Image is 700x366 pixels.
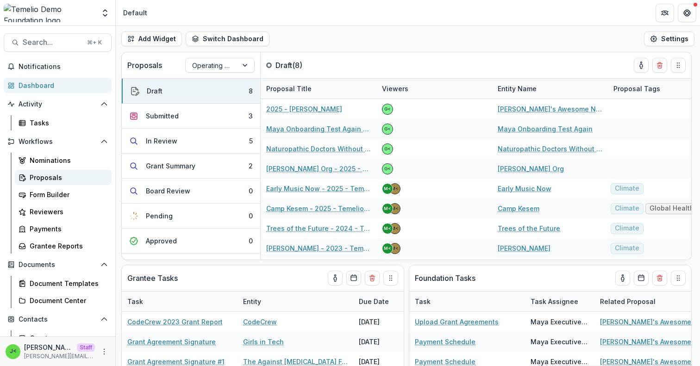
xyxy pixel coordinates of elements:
[30,296,104,305] div: Document Center
[15,187,112,202] a: Form Builder
[266,104,342,114] a: 2025 - [PERSON_NAME]
[127,337,216,347] a: Grant Agreement Signature
[19,81,104,90] div: Dashboard
[24,342,73,352] p: [PERSON_NAME] <[PERSON_NAME][EMAIL_ADDRESS][DOMAIN_NAME]>
[266,184,371,193] a: Early Music Now - 2025 - Temelio General [PERSON_NAME]
[15,221,112,236] a: Payments
[123,8,147,18] div: Default
[498,124,593,134] a: Maya Onboarding Test Again
[122,292,237,311] div: Task
[4,134,112,149] button: Open Workflows
[146,161,195,171] div: Grant Summary
[594,297,661,306] div: Related Proposal
[415,317,499,327] a: Upload Grant Agreements
[15,293,112,308] a: Document Center
[652,58,667,73] button: Delete card
[15,238,112,254] a: Grantee Reports
[376,79,492,99] div: Viewers
[409,292,525,311] div: Task
[409,297,436,306] div: Task
[678,4,696,22] button: Get Help
[4,97,112,112] button: Open Activity
[122,204,260,229] button: Pending0
[122,129,260,154] button: In Review5
[328,271,343,285] button: toggle-assigned-to-me
[384,206,391,211] div: Maddie <maddie@trytemelio.com>
[391,186,399,191] div: Maya Program Officer <maya+program@trytemelio.com>
[15,115,112,130] a: Tasks
[498,164,564,174] a: [PERSON_NAME] Org
[391,226,399,231] div: Maya Program Officer <maya+program@trytemelio.com>
[15,276,112,291] a: Document Templates
[656,4,674,22] button: Partners
[4,4,95,22] img: Temelio Demo Foundation logo
[146,111,179,121] div: Submitted
[608,84,666,93] div: Proposal Tags
[4,59,112,74] button: Notifications
[531,317,589,327] div: Maya Executive Director
[121,31,182,46] button: Add Widget
[4,78,112,93] a: Dashboard
[384,186,391,191] div: Maddie <maddie@trytemelio.com>
[30,333,104,343] div: Grantees
[30,207,104,217] div: Reviewers
[261,84,317,93] div: Proposal Title
[249,186,253,196] div: 0
[249,111,253,121] div: 3
[15,204,112,219] a: Reviewers
[127,60,162,71] p: Proposals
[30,241,104,251] div: Grantee Reports
[615,271,630,285] button: toggle-assigned-to-me
[384,107,391,112] div: Grace Willig <grace@trytemelio.com>
[19,100,97,108] span: Activity
[498,204,539,213] a: Camp Kesem
[15,170,112,185] a: Proposals
[99,4,112,22] button: Open entity switcher
[146,136,177,146] div: In Review
[249,236,253,246] div: 0
[30,224,104,234] div: Payments
[30,279,104,288] div: Document Templates
[353,297,394,306] div: Due Date
[384,127,391,131] div: Grace Willig <grace@trytemelio.com>
[122,79,260,104] button: Draft8
[275,60,345,71] p: Draft ( 8 )
[492,84,542,93] div: Entity Name
[77,343,95,352] p: Staff
[127,317,223,327] a: CodeCrew 2023 Grant Report
[4,312,112,327] button: Open Contacts
[30,173,104,182] div: Proposals
[498,144,602,154] a: Naturopathic Doctors Without Borders Inc
[498,223,560,233] a: Trees of the Future
[346,271,361,285] button: Calendar
[261,79,376,99] div: Proposal Title
[492,79,608,99] div: Entity Name
[24,352,95,360] p: [PERSON_NAME][EMAIL_ADDRESS][DOMAIN_NAME]
[249,161,253,171] div: 2
[15,330,112,346] a: Grantees
[634,271,649,285] button: Calendar
[391,246,399,251] div: Maya Program Officer <maya+program@trytemelio.com>
[15,153,112,168] a: Nominations
[4,257,112,272] button: Open Documents
[23,38,81,47] span: Search...
[531,337,589,347] div: Maya Executive Director
[30,118,104,128] div: Tasks
[122,179,260,204] button: Board Review0
[353,292,423,311] div: Due Date
[19,138,97,146] span: Workflows
[243,317,277,327] a: CodeCrew
[365,271,380,285] button: Delete card
[237,292,353,311] div: Entity
[146,186,190,196] div: Board Review
[266,124,371,134] a: Maya Onboarding Test Again - 2025 - Temelio General [PERSON_NAME] Proposal
[498,184,551,193] a: Early Music Now
[122,229,260,254] button: Approved0
[266,223,371,233] a: Trees of the Future - 2024 - Temelio General [PERSON_NAME]
[415,337,475,347] a: Payment Schedule
[30,190,104,199] div: Form Builder
[249,86,253,96] div: 8
[146,211,173,221] div: Pending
